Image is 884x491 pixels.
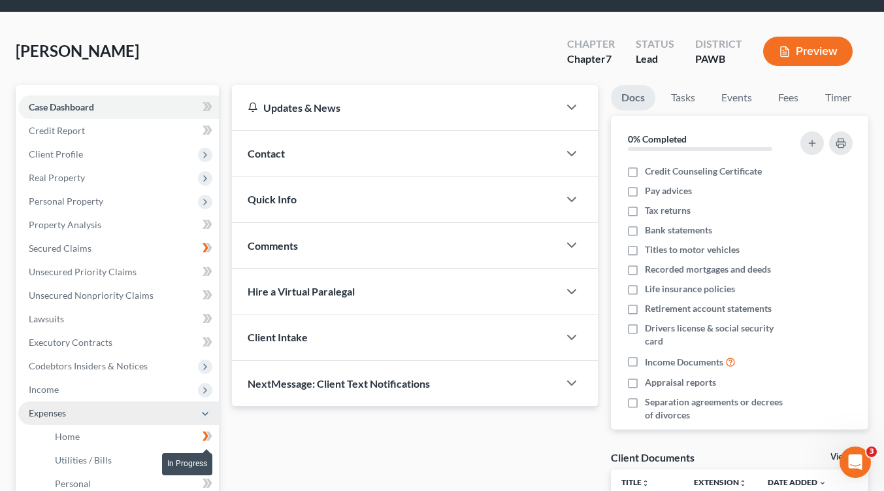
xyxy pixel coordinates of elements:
span: Codebtors Insiders & Notices [29,360,148,371]
span: Quick Info [248,193,297,205]
a: View All [830,452,863,462]
i: unfold_more [642,479,649,487]
span: Utilities / Bills [55,454,112,466]
a: Unsecured Priority Claims [18,260,219,284]
a: Titleunfold_more [621,477,649,487]
span: Hire a Virtual Paralegal [248,285,355,297]
span: Pay advices [645,184,692,197]
span: Lawsuits [29,313,64,324]
span: Retirement account statements [645,302,772,315]
a: Credit Report [18,119,219,143]
span: 3 [866,447,877,457]
a: Docs [611,85,655,110]
span: Credit Counseling Certificate [645,165,762,178]
a: Events [711,85,762,110]
span: Real Property [29,172,85,183]
span: Property Analysis [29,219,101,230]
div: In Progress [162,453,212,475]
a: Executory Contracts [18,331,219,354]
a: Property Analysis [18,213,219,237]
a: Case Dashboard [18,95,219,119]
span: Tax returns [645,204,691,217]
span: Case Dashboard [29,101,94,112]
a: Fees [768,85,810,110]
span: Comments [248,239,298,252]
div: Chapter [567,52,615,67]
span: Credit Report [29,125,85,136]
span: Home [55,431,80,442]
div: PAWB [695,52,742,67]
strong: 0% Completed [628,133,687,144]
span: 7 [606,52,612,65]
span: Personal Property [29,195,103,207]
span: Personal [55,478,91,489]
div: Lead [636,52,674,67]
div: Client Documents [611,450,695,464]
div: Chapter [567,37,615,52]
a: Unsecured Nonpriority Claims [18,284,219,307]
button: Preview [763,37,853,66]
a: Lawsuits [18,307,219,331]
span: Expenses [29,407,66,418]
i: unfold_more [739,479,747,487]
div: Status [636,37,674,52]
span: Executory Contracts [29,337,112,348]
a: Home [44,425,219,449]
i: expand_more [819,479,827,487]
a: Extensionunfold_more [694,477,747,487]
span: Contact [248,147,285,160]
span: [PERSON_NAME] [16,41,139,60]
span: Appraisal reports [645,376,716,389]
a: Date Added expand_more [768,477,827,487]
span: Titles to motor vehicles [645,243,740,256]
span: Drivers license & social security card [645,322,793,348]
span: Bank statements [645,224,712,237]
span: Life insurance policies [645,282,735,296]
span: Income [29,384,59,395]
iframe: Intercom live chat [840,447,871,478]
span: Client Intake [248,331,308,343]
span: Secured Claims [29,243,91,254]
span: Separation agreements or decrees of divorces [645,396,793,422]
div: District [695,37,742,52]
a: Secured Claims [18,237,219,260]
a: Timer [815,85,862,110]
span: Unsecured Nonpriority Claims [29,290,154,301]
span: NextMessage: Client Text Notifications [248,377,430,390]
span: Income Documents [645,356,723,369]
a: Tasks [661,85,706,110]
span: Client Profile [29,148,83,160]
div: Updates & News [248,101,543,114]
span: Unsecured Priority Claims [29,266,137,277]
a: Utilities / Bills [44,449,219,472]
span: Recorded mortgages and deeds [645,263,771,276]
